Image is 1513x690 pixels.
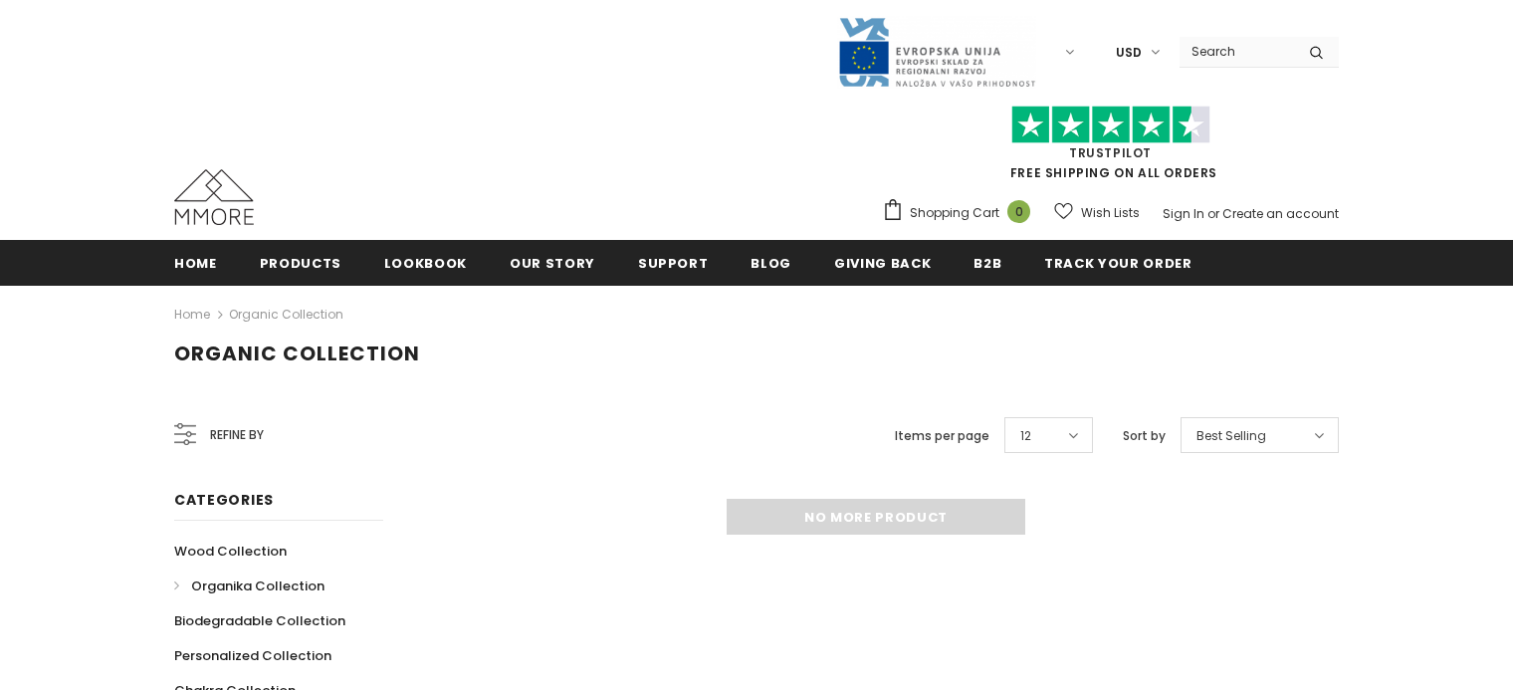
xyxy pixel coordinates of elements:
[1081,203,1140,223] span: Wish Lists
[260,254,341,273] span: Products
[260,240,341,285] a: Products
[837,43,1036,60] a: Javni Razpis
[751,240,791,285] a: Blog
[1011,106,1210,144] img: Trust Pilot Stars
[210,424,264,446] span: Refine by
[174,340,420,367] span: Organic Collection
[1116,43,1142,63] span: USD
[174,169,254,225] img: MMORE Cases
[973,240,1001,285] a: B2B
[895,426,989,446] label: Items per page
[510,240,595,285] a: Our Story
[638,254,709,273] span: support
[1044,254,1191,273] span: Track your order
[191,576,324,595] span: Organika Collection
[1222,205,1339,222] a: Create an account
[1020,426,1031,446] span: 12
[174,490,274,510] span: Categories
[834,254,931,273] span: Giving back
[174,611,345,630] span: Biodegradable Collection
[882,198,1040,228] a: Shopping Cart 0
[384,240,467,285] a: Lookbook
[174,240,217,285] a: Home
[910,203,999,223] span: Shopping Cart
[174,303,210,327] a: Home
[174,542,287,561] span: Wood Collection
[1054,195,1140,230] a: Wish Lists
[638,240,709,285] a: support
[1163,205,1204,222] a: Sign In
[1123,426,1166,446] label: Sort by
[174,534,287,569] a: Wood Collection
[174,638,331,673] a: Personalized Collection
[1207,205,1219,222] span: or
[837,16,1036,89] img: Javni Razpis
[1180,37,1294,66] input: Search Site
[1069,144,1152,161] a: Trustpilot
[751,254,791,273] span: Blog
[174,603,345,638] a: Biodegradable Collection
[229,306,343,323] a: Organic Collection
[510,254,595,273] span: Our Story
[1196,426,1266,446] span: Best Selling
[882,115,1339,181] span: FREE SHIPPING ON ALL ORDERS
[174,646,331,665] span: Personalized Collection
[384,254,467,273] span: Lookbook
[834,240,931,285] a: Giving back
[1044,240,1191,285] a: Track your order
[174,254,217,273] span: Home
[1007,200,1030,223] span: 0
[174,569,324,603] a: Organika Collection
[973,254,1001,273] span: B2B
